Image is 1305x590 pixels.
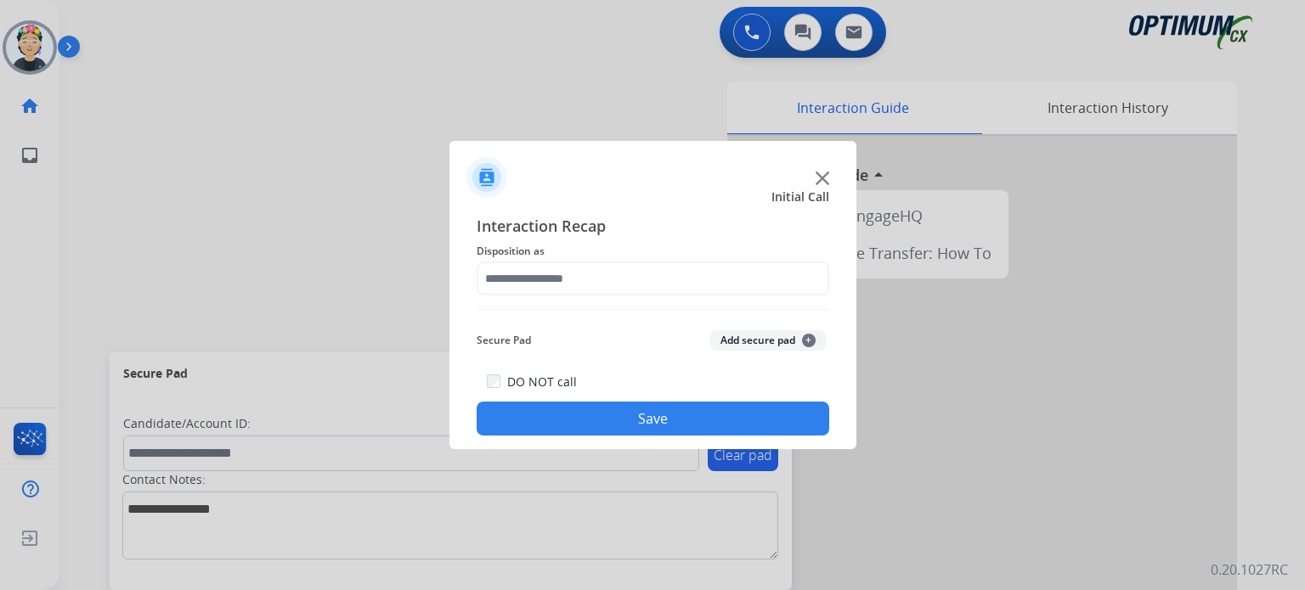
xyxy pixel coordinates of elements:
span: + [802,334,816,347]
img: contact-recap-line.svg [477,309,829,310]
img: contactIcon [466,157,507,198]
button: Save [477,402,829,435]
p: 0.20.1027RC [1211,559,1288,580]
span: Secure Pad [477,330,531,351]
button: Add secure pad+ [710,330,826,351]
span: Interaction Recap [477,214,829,241]
label: DO NOT call [507,374,577,391]
span: Initial Call [771,188,829,205]
span: Disposition as [477,241,829,261]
